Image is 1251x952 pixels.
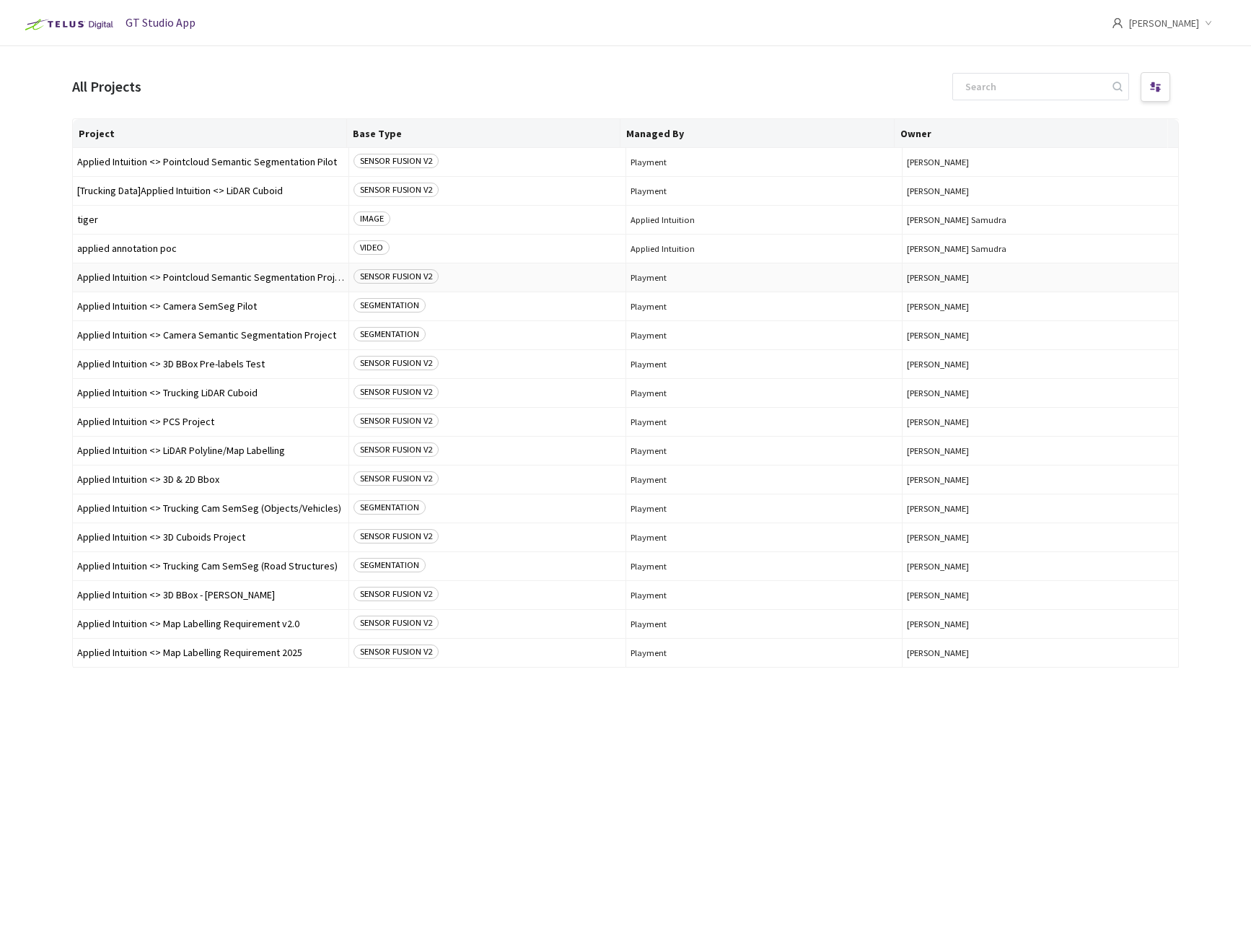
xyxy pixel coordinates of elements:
span: [PERSON_NAME] [907,590,1174,601]
span: Playment [631,619,897,629]
span: Applied Intuition <> LiDAR Polyline/Map Labelling [77,445,344,456]
span: Playment [631,416,897,427]
span: Playment [631,474,897,485]
span: Applied Intuition <> Map Labelling Requirement 2025 [77,647,344,658]
span: Applied Intuition <> Trucking LiDAR Cuboid [77,388,344,398]
span: [PERSON_NAME] [907,388,1174,398]
span: Playment [631,330,897,341]
span: SEGMENTATION [354,500,426,515]
div: All Projects [72,77,141,97]
span: [PERSON_NAME] [907,503,1174,514]
span: tiger [77,214,344,225]
span: GT Studio App [126,15,196,30]
th: Owner [895,119,1169,148]
span: [PERSON_NAME] [907,532,1174,543]
span: SEGMENTATION [354,327,426,341]
span: SENSOR FUSION V2 [354,269,439,284]
span: [PERSON_NAME] [907,619,1174,629]
span: SENSOR FUSION V2 [354,645,439,659]
span: [PERSON_NAME] Samudra [907,214,1174,225]
span: Applied Intuition [631,214,897,225]
span: SENSOR FUSION V2 [354,356,439,370]
th: Base Type [347,119,621,148]
span: [PERSON_NAME] [907,157,1174,167]
span: SENSOR FUSION V2 [354,616,439,630]
span: VIDEO [354,240,390,255]
span: SENSOR FUSION V2 [354,414,439,428]
span: down [1205,19,1212,27]
button: Applied Intuition <> Pointcloud Semantic Segmentation Project [77,272,344,283]
th: Managed By [620,119,895,148]
span: Applied Intuition <> PCS Project [77,416,344,427]
th: Project [73,119,347,148]
span: [PERSON_NAME] [907,445,1174,456]
span: [PERSON_NAME] [907,561,1174,572]
span: Applied Intuition [631,243,897,254]
span: Playment [631,157,897,167]
span: Playment [631,359,897,370]
span: Playment [631,301,897,312]
span: SENSOR FUSION V2 [354,529,439,543]
span: Playment [631,647,897,658]
span: user [1112,17,1123,29]
span: SENSOR FUSION V2 [354,442,439,457]
span: Applied Intuition <> 3D Cuboids Project [77,532,344,543]
span: Playment [631,185,897,196]
span: SEGMENTATION [354,558,426,572]
span: Applied Intuition <> Trucking Cam SemSeg (Road Structures) [77,561,344,572]
span: Applied Intuition <> Camera SemSeg Pilot [77,301,344,312]
span: SENSOR FUSION V2 [354,154,439,168]
span: SENSOR FUSION V2 [354,471,439,486]
span: SENSOR FUSION V2 [354,183,439,197]
span: Applied Intuition <> Pointcloud Semantic Segmentation Pilot [77,157,344,167]
span: Playment [631,532,897,543]
span: [Trucking Data]Applied Intuition <> LiDAR Cuboid [77,185,344,196]
span: Playment [631,445,897,456]
span: Applied Intuition <> 3D BBox - [PERSON_NAME] [77,590,344,601]
span: [PERSON_NAME] [907,185,1174,196]
span: [PERSON_NAME] [907,416,1174,427]
span: Applied Intuition <> Camera Semantic Segmentation Project [77,330,344,341]
span: Playment [631,503,897,514]
span: Playment [631,590,897,601]
img: Telus [17,13,118,36]
span: Applied Intuition <> Map Labelling Requirement v2.0 [77,619,344,629]
span: [PERSON_NAME] [907,647,1174,658]
input: Search [957,74,1110,100]
span: Playment [631,561,897,572]
span: [PERSON_NAME] [907,359,1174,370]
span: Applied Intuition <> 3D & 2D Bbox [77,474,344,485]
span: [PERSON_NAME] [907,474,1174,485]
span: [PERSON_NAME] [907,272,1174,283]
span: SEGMENTATION [354,298,426,313]
span: [PERSON_NAME] Samudra [907,243,1174,254]
span: Applied Intuition <> Trucking Cam SemSeg (Objects/Vehicles) [77,503,344,514]
span: applied annotation poc [77,243,344,254]
span: [PERSON_NAME] [907,330,1174,341]
span: [PERSON_NAME] [907,301,1174,312]
span: IMAGE [354,211,390,226]
span: Applied Intuition <> 3D BBox Pre-labels Test [77,359,344,370]
span: SENSOR FUSION V2 [354,587,439,601]
span: Playment [631,388,897,398]
span: Playment [631,272,897,283]
span: SENSOR FUSION V2 [354,385,439,399]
